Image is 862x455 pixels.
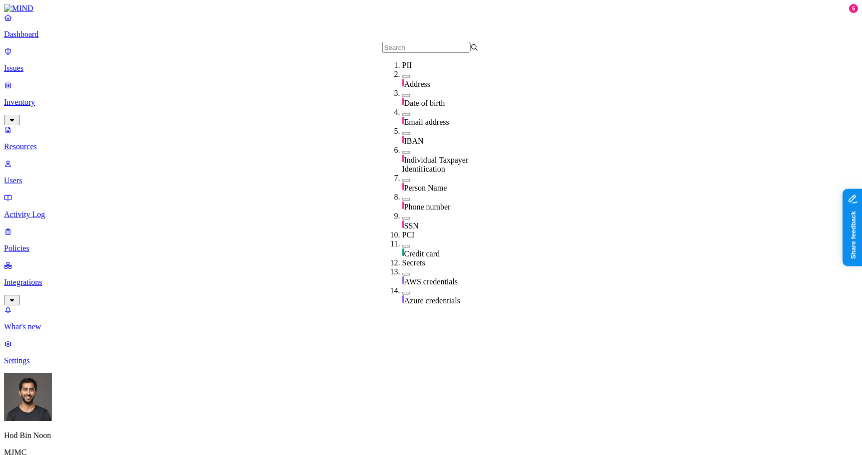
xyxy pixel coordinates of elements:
img: pii-line [402,155,404,163]
span: Azure credentials [404,296,460,305]
span: Credit card [404,249,440,258]
p: Hod Bin Noon [4,431,858,440]
p: Inventory [4,98,858,107]
span: AWS credentials [404,277,458,286]
p: Activity Log [4,210,858,219]
p: Settings [4,356,858,365]
a: Activity Log [4,193,858,219]
span: IBAN [404,137,424,145]
span: Date of birth [404,99,445,107]
img: pii-line [402,202,404,210]
div: Secrets [402,258,499,267]
img: pii-line [402,98,404,106]
p: Dashboard [4,30,858,39]
a: Issues [4,47,858,73]
img: MIND [4,4,33,13]
p: Users [4,176,858,185]
p: Issues [4,64,858,73]
a: Settings [4,339,858,365]
img: pii-line [402,183,404,191]
div: PII [402,61,499,70]
div: 5 [849,4,858,13]
span: Phone number [404,203,451,211]
img: Hod Bin Noon [4,373,52,421]
img: secret-line [402,295,404,303]
a: Inventory [4,81,858,124]
p: Resources [4,142,858,151]
span: SSN [404,222,419,230]
img: pii-line [402,221,404,228]
p: What's new [4,322,858,331]
a: Resources [4,125,858,151]
div: PCI [402,230,499,239]
span: Person Name [404,184,447,192]
img: pii-line [402,136,404,144]
a: What's new [4,305,858,331]
img: pii-line [402,117,404,125]
span: Email address [404,118,449,126]
p: Integrations [4,278,858,287]
a: Policies [4,227,858,253]
img: pci-line [402,248,404,256]
p: Policies [4,244,858,253]
span: Address [404,80,430,88]
a: Dashboard [4,13,858,39]
img: pii-line [402,79,404,87]
a: MIND [4,4,858,13]
img: secret-line [402,276,404,284]
span: Individual Taxpayer Identification [402,156,469,173]
input: Search [382,42,471,53]
a: Users [4,159,858,185]
a: Integrations [4,261,858,304]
